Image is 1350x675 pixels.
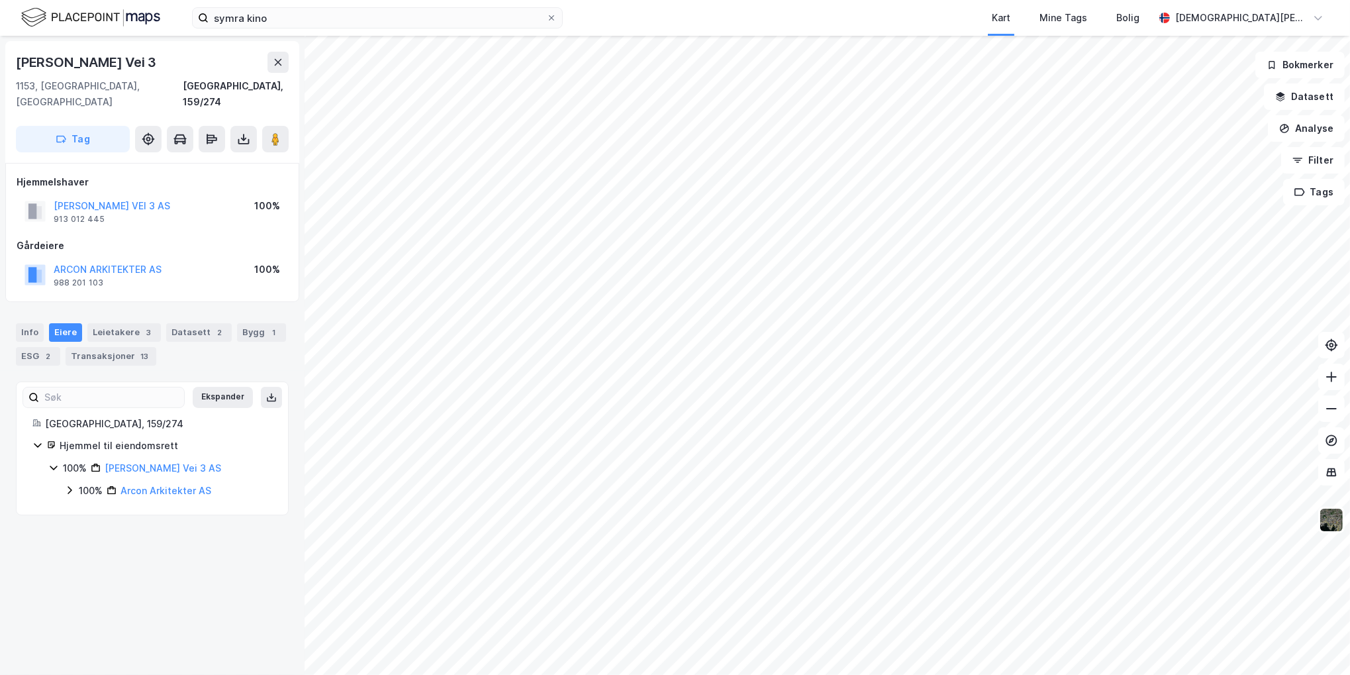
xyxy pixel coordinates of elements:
div: 3 [142,326,156,339]
a: Arcon Arkitekter AS [121,485,211,496]
div: 13 [138,350,151,363]
div: Hjemmelshaver [17,174,288,190]
div: 2 [42,350,55,363]
input: Søk [39,388,184,407]
div: 1153, [GEOGRAPHIC_DATA], [GEOGRAPHIC_DATA] [16,78,183,110]
button: Filter [1281,147,1345,174]
div: 100% [254,198,280,214]
div: [GEOGRAPHIC_DATA], 159/274 [45,416,272,432]
div: 2 [213,326,226,339]
div: Info [16,323,44,342]
div: Gårdeiere [17,238,288,254]
div: [DEMOGRAPHIC_DATA][PERSON_NAME] [1175,10,1308,26]
div: ESG [16,347,60,366]
div: 100% [79,483,103,499]
div: Kart [992,10,1010,26]
button: Analyse [1268,115,1345,142]
div: 913 012 445 [54,214,105,225]
a: [PERSON_NAME] Vei 3 AS [105,462,221,474]
img: 9k= [1319,507,1344,533]
iframe: Chat Widget [1284,611,1350,675]
div: 100% [63,460,87,476]
div: Hjemmel til eiendomsrett [60,438,272,454]
div: Mine Tags [1039,10,1087,26]
div: Transaksjoner [66,347,156,366]
div: 1 [267,326,281,339]
img: logo.f888ab2527a4732fd821a326f86c7f29.svg [21,6,160,29]
button: Tag [16,126,130,152]
div: Leietakere [87,323,161,342]
div: Eiere [49,323,82,342]
button: Tags [1283,179,1345,205]
div: Bolig [1116,10,1139,26]
button: Ekspander [193,387,253,408]
div: [GEOGRAPHIC_DATA], 159/274 [183,78,289,110]
div: 988 201 103 [54,278,103,288]
button: Bokmerker [1255,52,1345,78]
div: Bygg [237,323,286,342]
div: Datasett [166,323,232,342]
div: [PERSON_NAME] Vei 3 [16,52,159,73]
div: 100% [254,262,280,278]
button: Datasett [1264,83,1345,110]
input: Søk på adresse, matrikkel, gårdeiere, leietakere eller personer [209,8,546,28]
